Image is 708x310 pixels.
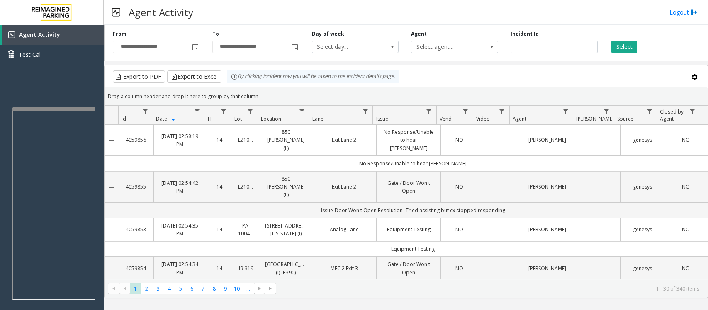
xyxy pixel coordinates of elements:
a: NO [446,136,472,144]
div: By clicking Incident row you will be taken to the incident details page. [227,70,399,83]
a: [DATE] 02:58:19 PM [159,132,201,148]
span: Agent Activity [19,31,60,39]
a: [DATE] 02:54:42 PM [159,179,201,195]
a: Lot Filter Menu [245,106,256,117]
td: No Response/Unable to hear [PERSON_NAME] [119,156,708,171]
span: Toggle popup [190,41,200,53]
a: 850 [PERSON_NAME] (L) [265,175,307,199]
span: NO [682,183,690,190]
span: Lot [234,115,242,122]
a: NO [669,183,703,191]
a: No Response/Unable to hear [PERSON_NAME] [382,128,436,152]
span: Vend [440,115,452,122]
a: [PERSON_NAME] [520,183,574,191]
a: L21091600 [238,183,255,191]
a: [STREET_ADDRESS][US_STATE] (I) [265,222,307,237]
a: NO [446,183,472,191]
a: Date Filter Menu [191,106,202,117]
a: Exit Lane 2 [317,183,371,191]
a: NO [669,264,703,272]
a: Equipment Testing [382,225,436,233]
span: Page 6 [186,283,197,294]
h3: Agent Activity [124,2,197,22]
div: Drag a column header and drop it here to group by that column [105,89,708,104]
img: logout [691,8,698,17]
a: [GEOGRAPHIC_DATA] (I) (R390) [265,260,307,276]
span: NO [455,226,463,233]
span: Go to the next page [256,285,263,292]
a: [DATE] 02:54:34 PM [159,260,201,276]
a: NO [669,136,703,144]
div: Data table [105,106,708,279]
kendo-pager-info: 1 - 30 of 340 items [281,285,699,292]
a: [PERSON_NAME] [520,136,574,144]
span: Page 8 [209,283,220,294]
a: Issue Filter Menu [423,106,435,117]
a: 4059856 [124,136,148,144]
label: Incident Id [511,30,539,38]
span: NO [455,265,463,272]
span: Closed by Agent [660,108,684,122]
span: [PERSON_NAME] [576,115,614,122]
a: 14 [211,183,228,191]
span: Page 9 [220,283,231,294]
a: PA-1004494 [238,222,255,237]
span: NO [455,183,463,190]
a: genesys [626,183,659,191]
span: Page 1 [130,283,141,294]
span: Page 11 [243,283,254,294]
a: Collapse Details [105,184,119,191]
a: genesys [626,225,659,233]
a: Gate / Door Won't Open [382,179,436,195]
a: [PERSON_NAME] [520,264,574,272]
span: NO [682,226,690,233]
label: From [113,30,127,38]
span: Page 3 [153,283,164,294]
a: I9-319 [238,264,255,272]
span: Page 10 [231,283,243,294]
a: [DATE] 02:54:35 PM [159,222,201,237]
span: Test Call [19,50,42,59]
a: 14 [211,264,228,272]
span: NO [455,136,463,143]
a: Collapse Details [105,266,119,272]
span: Go to the last page [265,283,276,294]
span: Date [156,115,167,122]
img: infoIcon.svg [231,73,238,80]
a: 4059855 [124,183,148,191]
a: Collapse Details [105,137,119,144]
a: Gate / Door Won't Open [382,260,436,276]
span: Issue [376,115,388,122]
button: Select [611,41,637,53]
span: Page 7 [197,283,209,294]
span: Go to the last page [268,285,274,292]
span: Location [261,115,281,122]
span: Page 2 [141,283,152,294]
a: Video Filter Menu [496,106,508,117]
a: 4059854 [124,264,148,272]
a: Exit Lane 2 [317,136,371,144]
td: Issue-Door Won't Open Resolution- Tried assisting but cx stopped responding [119,203,708,218]
a: Logout [669,8,698,17]
a: Closed by Agent Filter Menu [687,106,698,117]
td: Equipment Testing [119,241,708,257]
a: 14 [211,225,228,233]
a: NO [446,264,472,272]
span: Sortable [170,116,177,122]
span: Select agent... [411,41,480,53]
span: Lane [312,115,324,122]
a: MEC 2 Exit 3 [317,264,371,272]
a: Source Filter Menu [644,106,655,117]
span: Source [617,115,633,122]
span: Id [122,115,126,122]
a: L21091600 [238,136,255,144]
img: 'icon' [8,31,15,38]
label: Day of week [312,30,344,38]
a: Id Filter Menu [140,106,151,117]
a: Location Filter Menu [296,106,307,117]
img: pageIcon [112,2,120,22]
a: Collapse Details [105,227,119,233]
span: Video [476,115,490,122]
a: genesys [626,264,659,272]
a: 850 [PERSON_NAME] (L) [265,128,307,152]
